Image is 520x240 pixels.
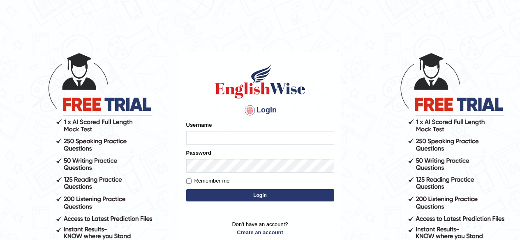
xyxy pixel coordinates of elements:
[186,104,334,117] h4: Login
[186,178,192,184] input: Remember me
[186,229,334,236] a: Create an account
[186,189,334,201] button: Login
[186,149,211,157] label: Password
[186,177,230,185] label: Remember me
[186,121,212,129] label: Username
[213,63,307,100] img: Logo of English Wise sign in for intelligent practice with AI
